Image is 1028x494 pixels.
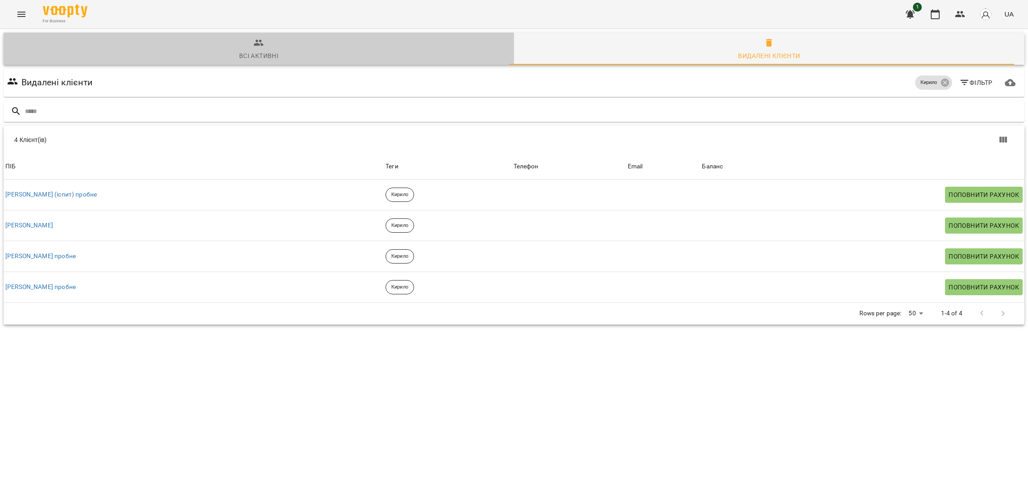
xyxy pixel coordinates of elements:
[514,161,539,172] div: Sort
[1001,6,1017,22] button: UA
[905,307,926,320] div: 50
[628,161,643,172] div: Email
[385,249,414,264] div: Кирило
[5,252,76,261] a: [PERSON_NAME] пробне
[5,221,53,230] a: [PERSON_NAME]
[702,161,723,172] div: Sort
[391,284,408,291] p: Кирило
[5,161,16,172] div: ПІБ
[702,161,1023,172] span: Баланс
[239,50,278,61] div: Всі активні
[945,279,1023,295] button: Поповнити рахунок
[628,161,699,172] span: Email
[859,309,901,318] p: Rows per page:
[514,161,624,172] span: Телефон
[5,283,76,292] a: [PERSON_NAME] пробне
[385,161,510,172] div: Теги
[385,280,414,294] div: Кирило
[949,189,1019,200] span: Поповнити рахунок
[5,161,382,172] span: ПІБ
[738,50,800,61] div: Видалені клієнти
[5,190,97,199] a: [PERSON_NAME] (іспит) пробне
[1004,9,1014,19] span: UA
[43,4,87,17] img: Voopty Logo
[979,8,992,21] img: avatar_s.png
[945,187,1023,203] button: Поповнити рахунок
[14,135,519,144] div: 4 Клієнт(ів)
[628,161,643,172] div: Sort
[945,218,1023,234] button: Поповнити рахунок
[43,18,87,24] span: For Business
[21,75,92,89] h6: Видалені клієнти
[5,161,16,172] div: Sort
[391,191,408,199] p: Кирило
[915,75,952,90] div: Кирило
[391,222,408,230] p: Кирило
[514,161,539,172] div: Телефон
[385,218,414,233] div: Кирило
[941,309,962,318] p: 1-4 of 4
[920,79,937,87] p: Кирило
[702,161,723,172] div: Баланс
[11,4,32,25] button: Menu
[949,282,1019,293] span: Поповнити рахунок
[949,251,1019,262] span: Поповнити рахунок
[913,3,922,12] span: 1
[992,129,1014,151] button: Показати колонки
[956,75,996,91] button: Фільтр
[391,253,408,260] p: Кирило
[949,220,1019,231] span: Поповнити рахунок
[959,77,993,88] span: Фільтр
[385,188,414,202] div: Кирило
[4,126,1024,154] div: Table Toolbar
[945,248,1023,264] button: Поповнити рахунок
